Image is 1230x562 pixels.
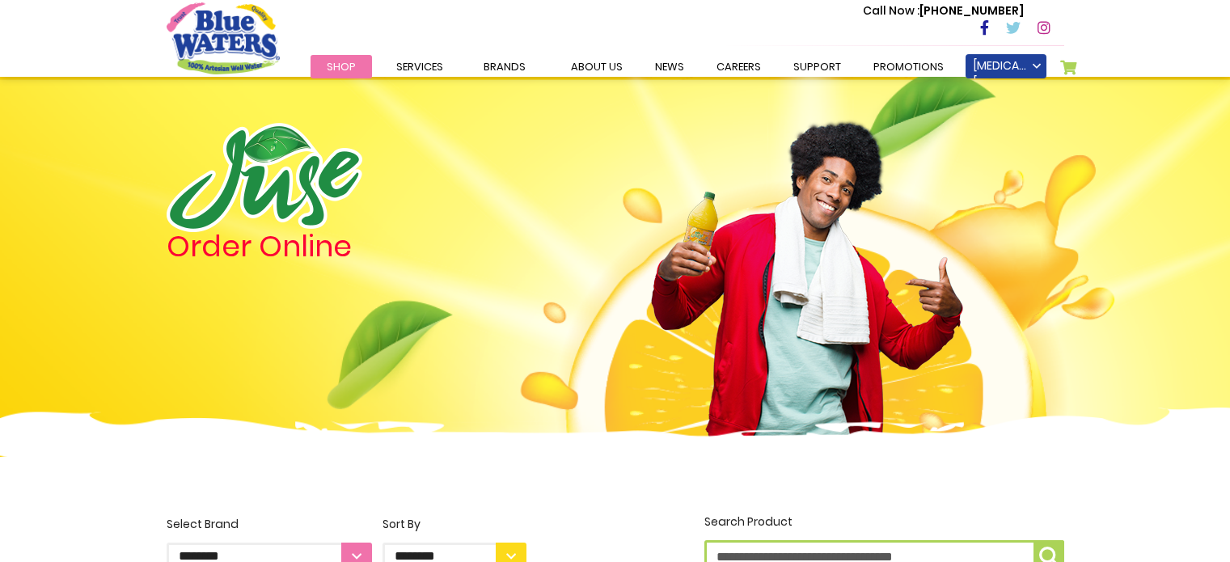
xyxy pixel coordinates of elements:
[639,55,700,78] a: News
[863,2,919,19] span: Call Now :
[311,55,372,78] a: Shop
[777,55,857,78] a: support
[396,59,443,74] span: Services
[966,54,1046,78] a: [MEDICAL_DATA][PERSON_NAME]
[649,93,965,439] img: man.png
[167,123,362,232] img: logo
[167,2,280,74] a: store logo
[555,55,639,78] a: about us
[857,55,960,78] a: Promotions
[383,516,526,533] div: Sort By
[380,55,459,78] a: Services
[167,232,526,261] h4: Order Online
[700,55,777,78] a: careers
[327,59,356,74] span: Shop
[863,2,1024,19] p: [PHONE_NUMBER]
[467,55,542,78] a: Brands
[484,59,526,74] span: Brands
